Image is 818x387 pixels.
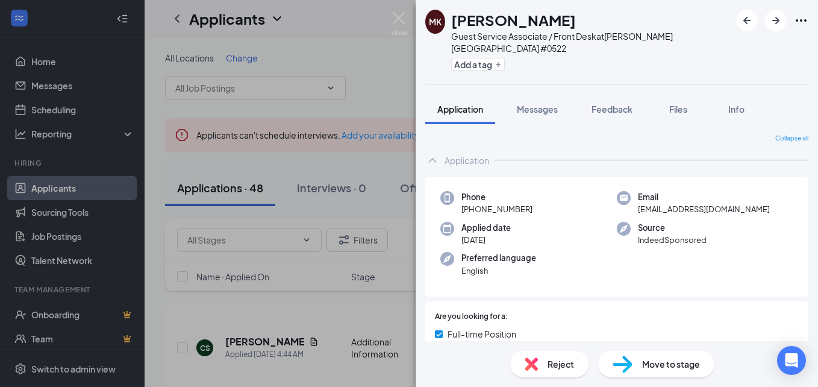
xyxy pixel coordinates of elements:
button: ArrowLeftNew [736,10,758,31]
span: Collapse all [775,134,808,143]
svg: ArrowRight [769,13,783,28]
div: Open Intercom Messenger [777,346,806,375]
svg: ChevronUp [425,153,440,168]
span: Preferred language [461,252,536,264]
span: Feedback [592,104,632,115]
span: Applied date [461,222,511,234]
div: MK [429,16,442,28]
span: Are you looking for a: [435,311,508,322]
svg: Ellipses [794,13,808,28]
span: Files [669,104,687,115]
span: English [461,265,536,277]
span: Messages [517,104,558,115]
span: [PHONE_NUMBER] [461,203,532,215]
span: Source [638,222,707,234]
h1: [PERSON_NAME] [451,10,576,30]
svg: Plus [495,61,502,68]
div: Guest Service Associate / Front Desk at [PERSON_NAME][GEOGRAPHIC_DATA] #0522 [451,30,730,54]
span: Full-time Position [448,327,516,341]
span: IndeedSponsored [638,234,707,246]
span: [EMAIL_ADDRESS][DOMAIN_NAME] [638,203,770,215]
span: Move to stage [642,357,700,371]
span: Reject [548,357,574,371]
button: PlusAdd a tag [451,58,505,71]
span: Info [728,104,745,115]
span: [DATE] [461,234,511,246]
div: Application [445,154,489,166]
svg: ArrowLeftNew [740,13,754,28]
button: ArrowRight [765,10,787,31]
span: Phone [461,191,532,203]
span: Email [638,191,770,203]
span: Application [437,104,483,115]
